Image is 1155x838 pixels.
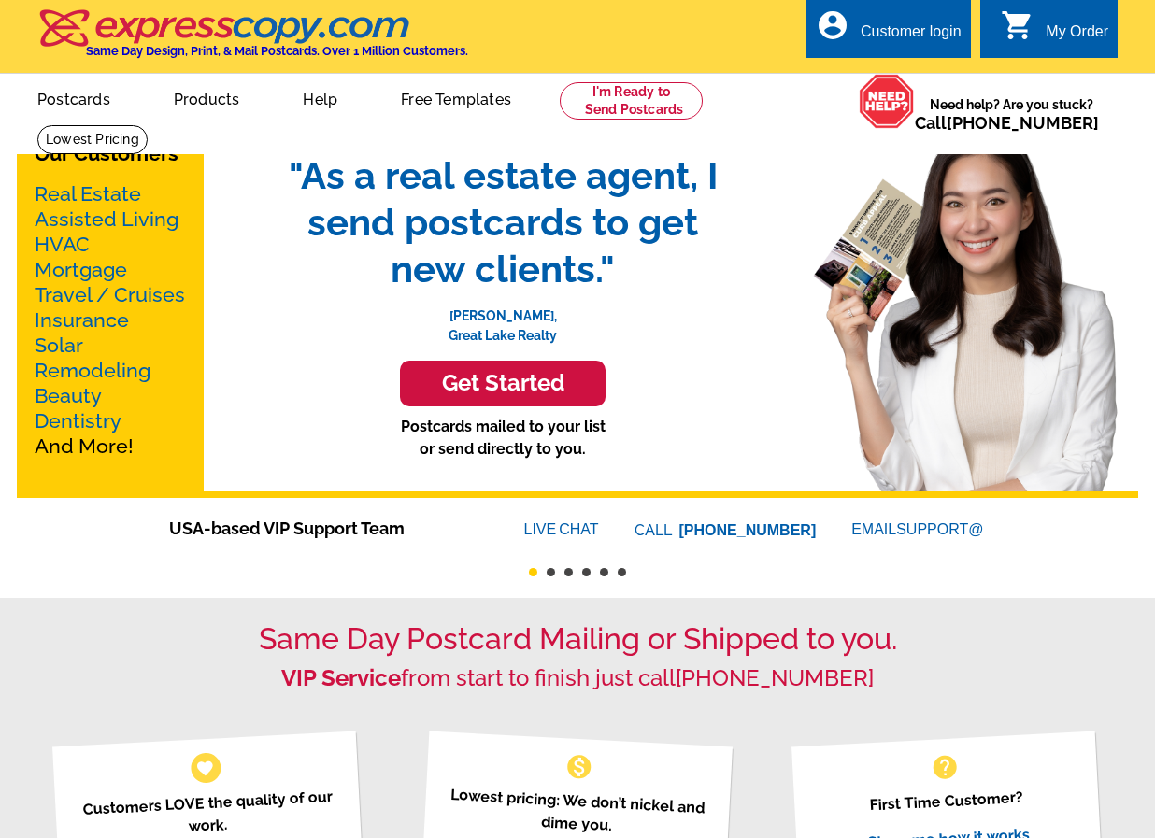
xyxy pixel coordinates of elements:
button: 4 of 6 [582,568,591,576]
span: USA-based VIP Support Team [169,516,468,541]
a: Solar [35,334,83,357]
a: Assisted Living [35,207,178,231]
span: help [930,752,960,782]
a: [PHONE_NUMBER] [947,113,1099,133]
a: Postcards [7,76,140,120]
strong: VIP Service [281,664,401,691]
a: Help [273,76,367,120]
font: CALL [635,519,675,542]
a: [PHONE_NUMBER] [679,522,817,538]
button: 5 of 6 [600,568,608,576]
a: Mortgage [35,258,127,281]
p: First Time Customer? [815,783,1078,819]
span: monetization_on [565,752,595,782]
a: HVAC [35,233,90,256]
a: Products [144,76,270,120]
a: account_circle Customer login [816,21,962,44]
a: [PHONE_NUMBER] [676,664,874,691]
h2: from start to finish just call [37,665,1118,692]
a: Travel / Cruises [35,283,185,306]
div: Customer login [861,23,962,50]
a: Insurance [35,308,129,332]
div: My Order [1046,23,1108,50]
h3: Get Started [423,370,582,397]
a: Beauty [35,384,102,407]
button: 3 of 6 [564,568,573,576]
p: And More! [35,181,186,459]
button: 2 of 6 [547,568,555,576]
a: Dentistry [35,409,121,433]
span: "As a real estate agent, I send postcards to get new clients." [269,152,736,292]
span: favorite [196,758,216,777]
a: shopping_cart My Order [1001,21,1108,44]
span: Call [915,113,1099,133]
a: Real Estate [35,182,141,206]
h4: Same Day Design, Print, & Mail Postcards. Over 1 Million Customers. [86,44,468,58]
a: LIVECHAT [524,521,599,537]
button: 1 of 6 [529,568,537,576]
font: SUPPORT@ [896,518,986,541]
a: Get Started [269,361,736,406]
span: Need help? Are you stuck? [915,95,1108,133]
a: EMAILSUPPORT@ [851,521,986,537]
p: [PERSON_NAME], Great Lake Realty [269,292,736,346]
p: Postcards mailed to your list or send directly to you. [269,416,736,461]
h1: Same Day Postcard Mailing or Shipped to you. [37,621,1118,657]
font: LIVE [524,518,560,541]
a: Same Day Design, Print, & Mail Postcards. Over 1 Million Customers. [37,22,468,58]
i: account_circle [816,8,849,42]
a: Remodeling [35,359,150,382]
button: 6 of 6 [618,568,626,576]
i: shopping_cart [1001,8,1034,42]
img: help [859,74,915,129]
a: Free Templates [371,76,541,120]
